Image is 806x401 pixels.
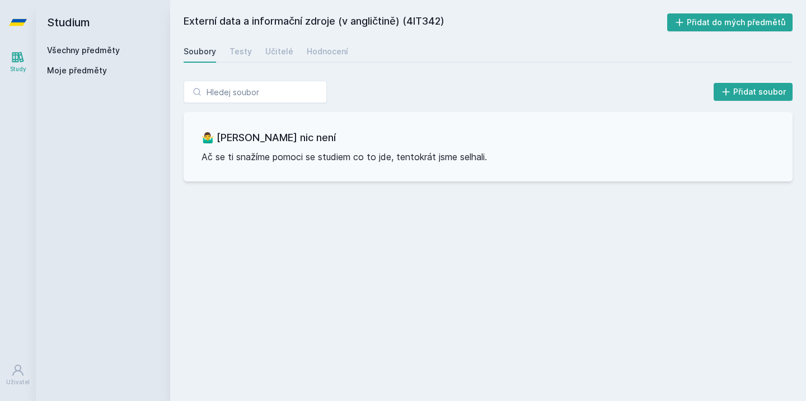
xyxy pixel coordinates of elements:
h2: Externí data a informační zdroje (v angličtině) (4IT342) [184,13,667,31]
div: Uživatel [6,378,30,386]
button: Přidat soubor [714,83,793,101]
h3: 🤷‍♂️ [PERSON_NAME] nic není [201,130,775,146]
div: Hodnocení [307,46,348,57]
a: Uživatel [2,358,34,392]
div: Soubory [184,46,216,57]
a: Hodnocení [307,40,348,63]
a: Učitelé [265,40,293,63]
span: Moje předměty [47,65,107,76]
a: Study [2,45,34,79]
div: Study [10,65,26,73]
input: Hledej soubor [184,81,327,103]
p: Ač se ti snažíme pomoci se studiem co to jde, tentokrát jsme selhali. [201,150,775,164]
a: Soubory [184,40,216,63]
div: Testy [229,46,252,57]
div: Učitelé [265,46,293,57]
button: Přidat do mých předmětů [667,13,793,31]
a: Testy [229,40,252,63]
a: Všechny předměty [47,45,120,55]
